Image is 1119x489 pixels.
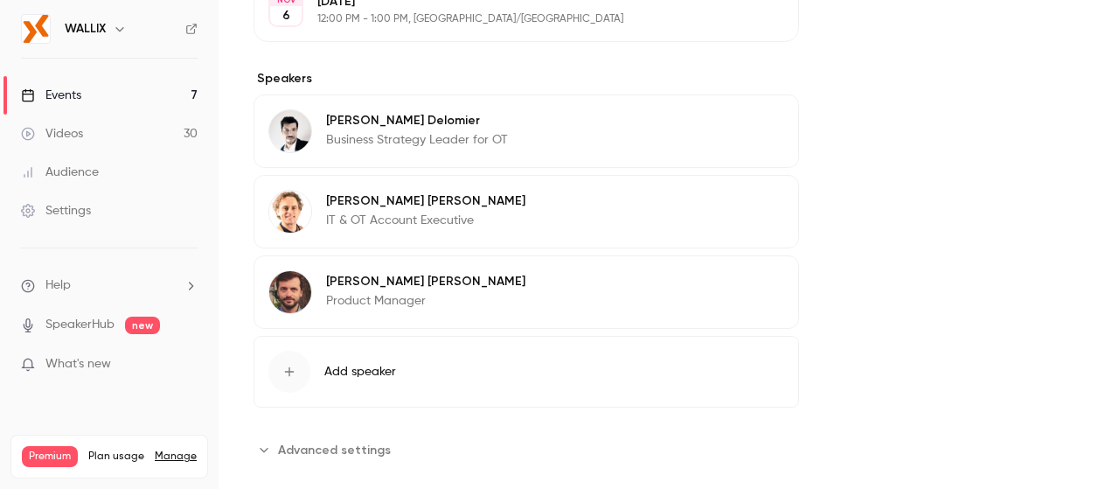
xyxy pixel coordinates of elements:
[326,273,525,290] p: [PERSON_NAME] [PERSON_NAME]
[21,87,81,104] div: Events
[22,15,50,43] img: WALLIX
[21,164,99,181] div: Audience
[326,212,525,229] p: IT & OT Account Executive
[254,255,799,329] div: Benoit Perron[PERSON_NAME] [PERSON_NAME]Product Manager
[324,363,396,381] span: Add speaker
[326,192,525,210] p: [PERSON_NAME] [PERSON_NAME]
[125,317,160,334] span: new
[254,336,799,408] button: Add speaker
[88,450,144,464] span: Plan usage
[45,276,71,295] span: Help
[65,20,106,38] h6: WALLIX
[22,446,78,467] span: Premium
[254,70,799,87] label: Speakers
[45,316,115,334] a: SpeakerHub
[326,292,525,310] p: Product Manager
[254,436,401,464] button: Advanced settings
[45,355,111,374] span: What's new
[21,125,83,143] div: Videos
[269,110,311,152] img: Yoann Delomier
[254,436,799,464] section: Advanced settings
[155,450,197,464] a: Manage
[21,202,91,220] div: Settings
[282,7,290,24] p: 6
[326,112,508,129] p: [PERSON_NAME] Delomier
[21,276,198,295] li: help-dropdown-opener
[254,175,799,248] div: Graham Hawkey[PERSON_NAME] [PERSON_NAME]IT & OT Account Executive
[278,441,391,459] span: Advanced settings
[177,357,198,373] iframe: Noticeable Trigger
[254,94,799,168] div: Yoann Delomier[PERSON_NAME] DelomierBusiness Strategy Leader for OT
[269,191,311,233] img: Graham Hawkey
[317,12,706,26] p: 12:00 PM - 1:00 PM, [GEOGRAPHIC_DATA]/[GEOGRAPHIC_DATA]
[269,271,311,313] img: Benoit Perron
[326,131,508,149] p: Business Strategy Leader for OT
